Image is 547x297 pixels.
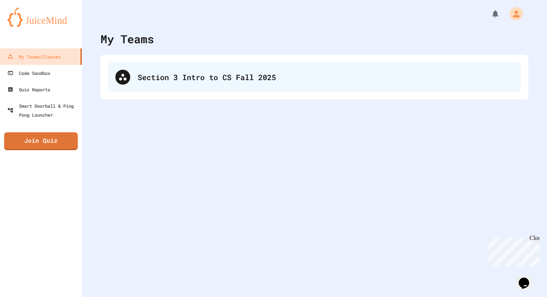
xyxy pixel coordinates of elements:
div: My Account [502,5,525,22]
iframe: chat widget [485,235,540,266]
div: Section 3 Intro to CS Fall 2025 [108,62,521,92]
div: My Teams [100,31,154,47]
iframe: chat widget [516,267,540,290]
a: Join Quiz [4,132,78,150]
div: My Notifications [477,7,502,20]
img: logo-orange.svg [7,7,74,27]
div: Section 3 Intro to CS Fall 2025 [138,72,514,83]
div: Chat with us now!Close [3,3,51,47]
div: Code Sandbox [7,69,50,78]
div: Smart Doorbell & Ping Pong Launcher [7,101,79,119]
div: My Teams/Classes [7,52,61,61]
div: Quiz Reports [7,85,50,94]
